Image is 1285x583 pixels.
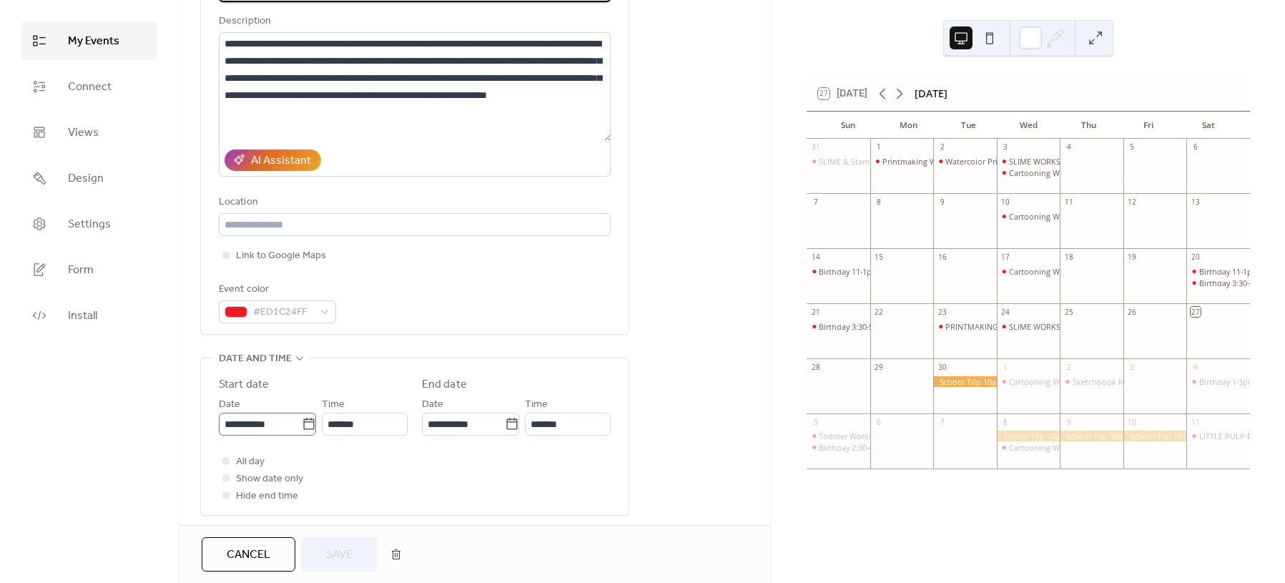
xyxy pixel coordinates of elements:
div: Birthday 11-1pm [1186,266,1250,277]
div: Thu [1058,112,1118,139]
div: Birthday 11-1pm [819,266,879,277]
div: LITTLE PULP RE:OPENING “DOODLE/PIZZA” PARTY [1186,431,1250,441]
div: 13 [1191,197,1201,207]
div: Printmaking Workshop 10:00am-11:30am [870,156,934,167]
div: 3 [1127,362,1137,372]
span: Install [68,308,97,325]
div: 2 [1064,362,1074,372]
div: Toddler Workshop 9:30-11:00am [819,431,937,441]
div: 22 [874,307,884,317]
div: Cartooning Workshop 4:30-6:00pm [997,167,1060,178]
span: Show date only [236,471,303,488]
div: Cartooning Workshop 4:30-6:00pm [997,376,1060,387]
div: SLIME WORKSHOP 10:30am-12:00pm [1009,156,1143,167]
div: SLIME WORKSHOP 10:30am-12:00pm [1009,321,1143,332]
div: Sat [1178,112,1239,139]
div: SLIME & Stamping 11:00am-12:30pm [819,156,952,167]
div: Mon [878,112,938,139]
span: Date and time [219,351,292,368]
div: PRINTMAKING WORKSHOP 10:30am-12:00pm [945,321,1111,332]
div: Birthday 1-3pm [1186,376,1250,387]
div: 19 [1127,253,1137,263]
button: Cancel [202,537,295,572]
div: Birthday 3:30-5:30pm [807,321,870,332]
div: Birthday 11-1pm [807,266,870,277]
div: 16 [937,253,947,263]
div: School Trip 10am-12pm [997,431,1060,441]
span: Design [68,170,104,187]
div: 8 [1000,417,1010,427]
span: Connect [68,79,112,96]
span: Time [525,396,548,413]
div: 27 [1191,307,1201,317]
div: Cartooning Workshop 4:30-6:00pm [1009,442,1137,453]
span: #ED1C24FF [253,304,313,321]
div: 10 [1127,417,1137,427]
div: 7 [937,417,947,427]
div: 21 [811,307,821,317]
div: 7 [811,197,821,207]
div: Birthday 2:30-4:30pm [807,442,870,453]
div: 24 [1000,307,1010,317]
span: Form [68,262,94,279]
div: SLIME WORKSHOP 10:30am-12:00pm [997,156,1060,167]
div: 5 [811,417,821,427]
div: 23 [937,307,947,317]
div: Cartooning Workshop 4:30-6:00pm [1009,266,1137,277]
div: 17 [1000,253,1010,263]
span: Date [219,396,240,413]
div: SLIME & Stamping 11:00am-12:30pm [807,156,870,167]
div: Cartooning Workshop 4:30-6:00pm [1009,376,1137,387]
div: 14 [811,253,821,263]
div: Location [219,194,608,211]
div: Birthday 3:30-5:30pm [1186,278,1250,288]
div: Sun [818,112,878,139]
div: 4 [1191,362,1201,372]
button: AI Assistant [225,150,321,171]
div: Toddler Workshop 9:30-11:00am [807,431,870,441]
a: Design [21,159,157,197]
div: 1 [874,142,884,152]
div: Cartooning Workshop 4:30-6:00pm [1009,167,1137,178]
div: 29 [874,362,884,372]
div: 5 [1127,142,1137,152]
div: 26 [1127,307,1137,317]
a: Connect [21,67,157,106]
div: Cartooning Workshop 4:30-6:00pm [997,266,1060,277]
div: 12 [1127,197,1137,207]
div: 9 [1064,417,1074,427]
div: Fri [1118,112,1178,139]
a: Views [21,113,157,152]
div: 18 [1064,253,1074,263]
div: 9 [937,197,947,207]
div: Cartooning Workshop 4:30-6:00pm [997,442,1060,453]
div: 8 [874,197,884,207]
div: School Trip 10am-12pm [1060,431,1123,441]
div: Wed [998,112,1058,139]
div: Birthday 2:30-4:30pm [819,442,896,453]
div: Sketchbook Making Workshop 10:30am-12:30pm [1060,376,1123,387]
div: Watercolor Printmaking 10:00am-11:30pm [933,156,997,167]
div: 15 [874,253,884,263]
span: Views [68,124,99,142]
a: My Events [21,21,157,60]
div: Sketchbook Making Workshop 10:30am-12:30pm [1073,376,1252,387]
div: 3 [1000,142,1010,152]
div: School Trip 10am-12pm [1123,431,1187,441]
span: Date [422,396,443,413]
div: Cartooning Workshop 4:30-6:00pm [1009,211,1137,222]
a: Settings [21,205,157,243]
div: 30 [937,362,947,372]
div: SLIME WORKSHOP 10:30am-12:00pm [997,321,1060,332]
div: 11 [1191,417,1201,427]
div: 6 [1191,142,1201,152]
div: Description [219,13,608,30]
span: All day [236,454,265,471]
div: School Trip 10am-12pm [933,376,997,387]
div: 11 [1064,197,1074,207]
div: PRINTMAKING WORKSHOP 10:30am-12:00pm [933,321,997,332]
div: 25 [1064,307,1074,317]
a: Install [21,296,157,335]
div: Birthday 1-3pm [1199,376,1255,387]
